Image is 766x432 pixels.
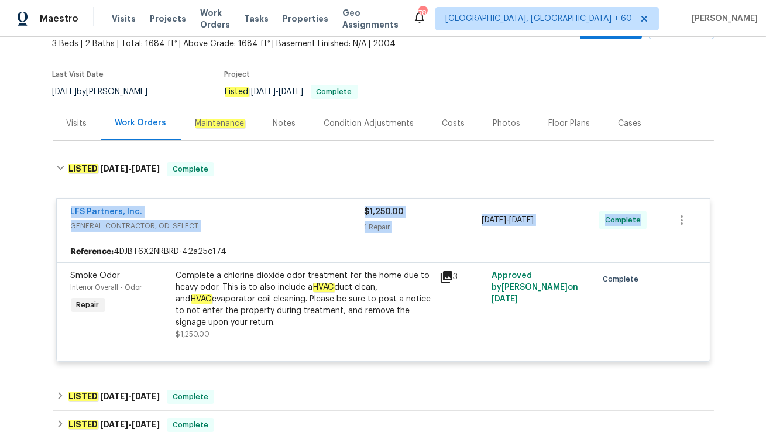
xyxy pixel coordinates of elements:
span: Smoke Odor [71,272,121,280]
span: $1,250.00 [365,208,404,216]
em: Maintenance [195,119,245,128]
em: LISTED [68,164,98,173]
span: [DATE] [100,164,128,173]
div: Costs [442,118,465,129]
div: Photos [493,118,521,129]
span: Complete [168,391,213,403]
div: Cases [619,118,642,129]
span: Geo Assignments [342,7,399,30]
span: Repair [72,299,104,311]
div: 3 [439,270,485,284]
em: HVAC [313,283,335,292]
span: [PERSON_NAME] [687,13,758,25]
em: HVAC [191,294,212,304]
span: [DATE] [53,88,77,96]
span: Complete [168,163,213,175]
span: Tasks [244,15,269,23]
span: Properties [283,13,328,25]
em: LISTED [68,420,98,429]
span: [DATE] [132,420,160,428]
span: GENERAL_CONTRACTOR, OD_SELECT [71,220,365,232]
div: Visits [67,118,87,129]
span: [GEOGRAPHIC_DATA], [GEOGRAPHIC_DATA] + 60 [445,13,632,25]
div: LISTED [DATE]-[DATE]Complete [53,150,714,188]
span: [DATE] [100,392,128,400]
span: Maestro [40,13,78,25]
span: - [100,392,160,400]
span: [DATE] [100,420,128,428]
div: Work Orders [115,117,167,129]
span: [DATE] [252,88,276,96]
span: Interior Overall - Odor [71,284,142,291]
span: Approved by [PERSON_NAME] on [492,272,578,303]
span: 3 Beds | 2 Baths | Total: 1684 ft² | Above Grade: 1684 ft² | Basement Finished: N/A | 2004 [53,38,477,50]
em: LISTED [68,392,98,401]
span: [DATE] [132,164,160,173]
div: Condition Adjustments [324,118,414,129]
span: Complete [168,419,213,431]
span: Last Visit Date [53,71,104,78]
em: Listed [225,87,249,97]
span: Project [225,71,250,78]
span: Work Orders [200,7,230,30]
span: Complete [312,88,357,95]
span: - [252,88,304,96]
a: LFS Partners, Inc. [71,208,143,216]
div: 4DJBT6X2NRBRD-42a25c174 [57,241,710,262]
span: Projects [150,13,186,25]
span: Complete [603,273,643,285]
div: by [PERSON_NAME] [53,85,162,99]
span: - [100,420,160,428]
span: [DATE] [482,216,506,224]
span: [DATE] [492,295,518,303]
span: [DATE] [279,88,304,96]
b: Reference: [71,246,114,258]
span: [DATE] [509,216,534,224]
span: Visits [112,13,136,25]
span: - [100,164,160,173]
div: LISTED [DATE]-[DATE]Complete [53,383,714,411]
div: 1 Repair [365,221,482,233]
span: - [482,214,534,226]
span: [DATE] [132,392,160,400]
div: Complete a chlorine dioxide odor treatment for the home due to heavy odor. This is to also includ... [176,270,432,328]
div: Floor Plans [549,118,590,129]
div: Notes [273,118,296,129]
div: 781 [418,7,427,19]
span: $1,250.00 [176,331,210,338]
span: Complete [605,214,645,226]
